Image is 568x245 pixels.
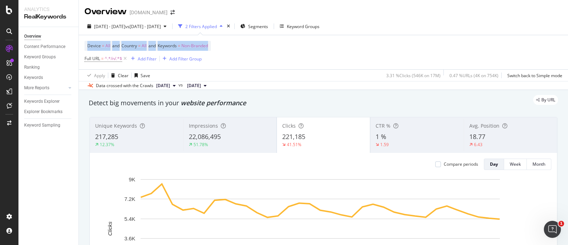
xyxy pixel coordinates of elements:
text: 3.6K [124,235,135,241]
button: Switch back to Simple mode [504,70,562,81]
div: Month [532,161,545,167]
span: [DATE] - [DATE] [94,23,125,30]
a: Keyword Sampling [24,122,73,129]
text: 9K [129,176,135,182]
button: Save [132,70,150,81]
div: Overview [24,33,41,40]
span: Impressions [189,122,218,129]
span: Avg. Position [469,122,499,129]
span: By URL [541,98,555,102]
span: Full URL [84,55,100,62]
div: 41.51% [287,142,301,148]
a: Overview [24,33,73,40]
div: Ranking [24,64,40,71]
span: Device [87,43,101,49]
span: and [112,43,120,49]
button: Day [484,159,504,170]
div: Save [141,73,150,79]
button: 2 Filters Applied [175,21,225,32]
div: Keywords [24,74,43,81]
span: = [101,55,104,62]
div: Week [510,161,521,167]
span: 1 % [376,132,386,141]
button: [DATE] [153,81,179,90]
span: Unique Keywords [95,122,137,129]
div: Overview [84,6,127,18]
button: Segments [237,21,271,32]
span: 18.77 [469,132,485,141]
a: Ranking [24,64,73,71]
span: and [148,43,156,49]
a: More Reports [24,84,66,92]
div: times [225,23,231,30]
a: Content Performance [24,43,73,50]
div: Keyword Groups [24,53,56,61]
a: Keywords Explorer [24,98,73,105]
div: 0.47 % URLs ( 4K on 754K ) [449,73,498,79]
div: Add Filter [138,56,157,62]
span: Non-Branded [181,41,208,51]
div: Add Filter Group [169,56,202,62]
span: 1 [558,221,564,227]
button: Keyword Groups [277,21,322,32]
a: Explorer Bookmarks [24,108,73,116]
div: 6.43 [474,142,482,148]
div: 51.78% [193,142,208,148]
div: Content Performance [24,43,65,50]
div: Day [490,161,498,167]
span: Keywords [158,43,177,49]
button: [DATE] [184,81,209,90]
div: More Reports [24,84,49,92]
div: legacy label [533,95,558,105]
div: Apply [94,73,105,79]
div: Compare periods [444,161,478,167]
span: vs [DATE] - [DATE] [125,23,161,30]
button: Apply [84,70,105,81]
span: vs [179,82,184,88]
button: Clear [108,70,129,81]
div: Keyword Groups [287,23,319,30]
span: 2024 Sep. 28th [187,82,201,89]
div: 12.37% [100,142,114,148]
div: Clear [118,73,129,79]
span: = [178,43,180,49]
div: 1.59 [380,142,389,148]
span: 217,285 [95,132,118,141]
div: 3.31 % Clicks ( 546K on 17M ) [386,73,441,79]
button: Add Filter [128,54,157,63]
div: Keyword Sampling [24,122,60,129]
div: Analytics [24,6,73,13]
span: Clicks [282,122,296,129]
span: CTR % [376,122,390,129]
text: 7.2K [124,196,135,202]
iframe: Intercom live chat [544,221,561,238]
text: Clicks [107,221,113,235]
span: 2025 Sep. 27th [156,82,170,89]
span: Segments [248,23,268,30]
span: All [142,41,147,51]
div: Switch back to Simple mode [507,73,562,79]
div: Explorer Bookmarks [24,108,62,116]
span: = [138,43,141,49]
span: 221,185 [282,132,305,141]
span: All [105,41,110,51]
div: Keywords Explorer [24,98,60,105]
button: [DATE] - [DATE]vs[DATE] - [DATE] [84,21,169,32]
span: = [102,43,104,49]
button: Add Filter Group [160,54,202,63]
a: Keyword Groups [24,53,73,61]
span: Country [121,43,137,49]
a: Keywords [24,74,73,81]
div: arrow-right-arrow-left [170,10,175,15]
div: 2 Filters Applied [185,23,217,30]
button: Month [527,159,551,170]
span: 22,086,495 [189,132,221,141]
div: Data crossed with the Crawls [96,82,153,89]
button: Week [504,159,527,170]
text: 5.4K [124,216,135,222]
div: [DOMAIN_NAME] [130,9,168,16]
div: RealKeywords [24,13,73,21]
